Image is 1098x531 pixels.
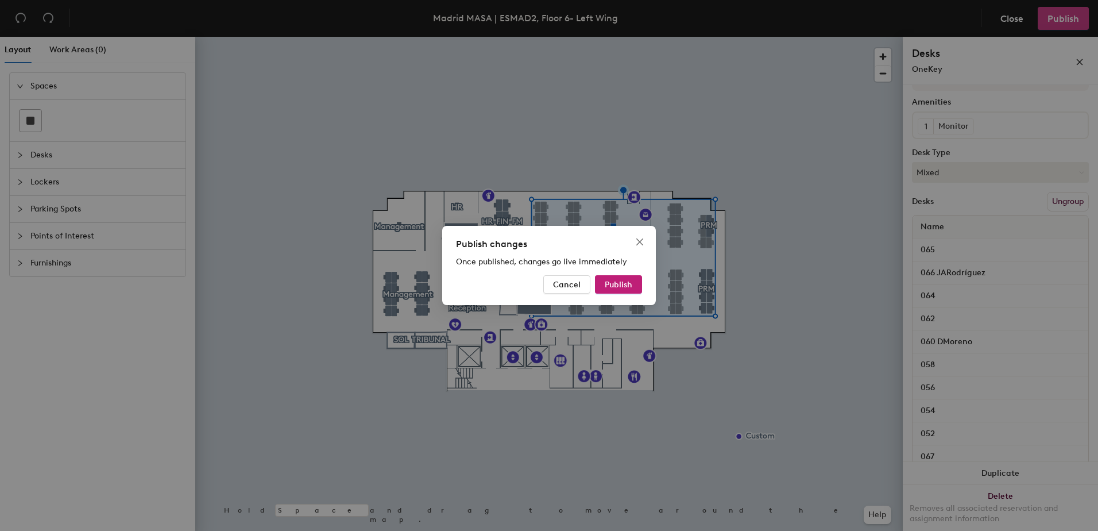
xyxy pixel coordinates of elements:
span: Publish [605,280,632,290]
button: Close [631,233,649,251]
div: Publish changes [456,237,642,251]
span: Once published, changes go live immediately [456,257,627,267]
span: close [635,237,644,247]
span: Cancel [553,280,581,290]
button: Publish [595,275,642,294]
span: Close [631,237,649,247]
button: Cancel [543,275,590,294]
